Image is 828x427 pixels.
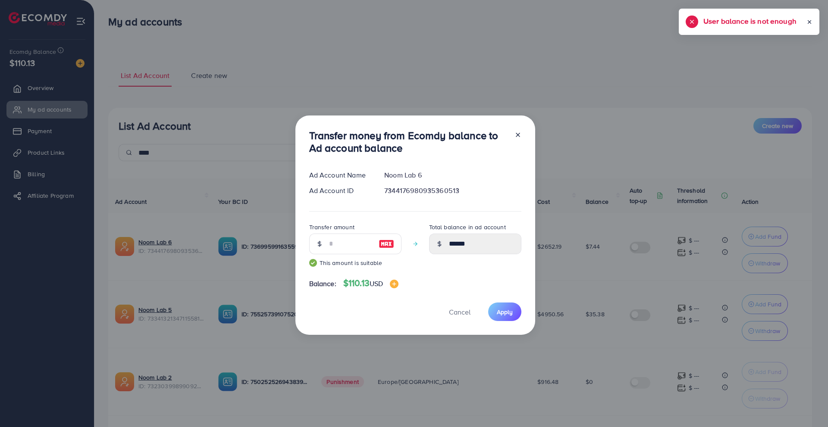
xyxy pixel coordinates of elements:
h4: $110.13 [343,278,399,289]
iframe: Chat [791,388,822,421]
button: Cancel [438,302,481,321]
h5: User balance is not enough [703,16,797,27]
div: Ad Account Name [302,170,378,180]
span: Balance: [309,279,336,289]
div: Noom Lab 6 [377,170,528,180]
small: This amount is suitable [309,259,401,267]
img: guide [309,259,317,267]
h3: Transfer money from Ecomdy balance to Ad account balance [309,129,508,154]
img: image [390,280,398,288]
span: USD [370,279,383,288]
label: Transfer amount [309,223,354,231]
button: Apply [488,302,521,321]
label: Total balance in ad account [429,223,506,231]
img: image [379,239,394,249]
div: Ad Account ID [302,186,378,196]
span: Apply [497,308,513,316]
span: Cancel [449,307,470,317]
div: 7344176980935360513 [377,186,528,196]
